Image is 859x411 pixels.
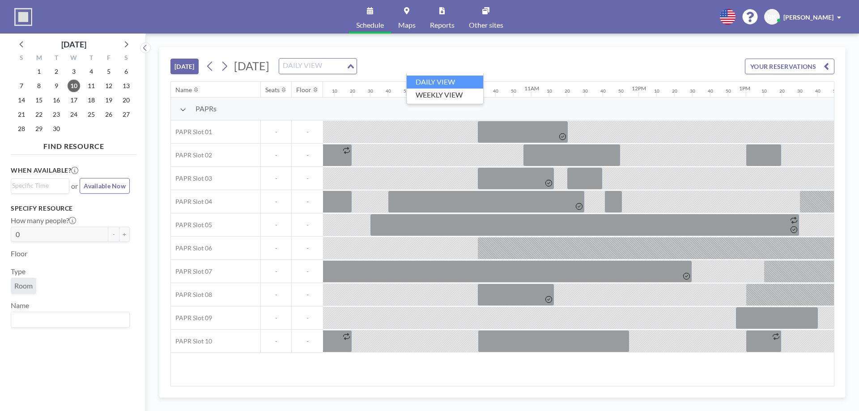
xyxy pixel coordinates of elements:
[739,85,750,92] div: 1PM
[48,53,65,64] div: T
[85,94,98,106] span: Thursday, September 18, 2025
[171,128,212,136] span: PAPR Slot 01
[33,94,45,106] span: Monday, September 15, 2025
[815,88,821,94] div: 40
[745,59,834,74] button: YOUR RESERVATIONS
[119,227,130,242] button: +
[71,182,78,191] span: or
[292,337,323,345] span: -
[117,53,135,64] div: S
[292,267,323,275] span: -
[618,88,624,94] div: 50
[280,60,345,72] input: Search for option
[261,337,291,345] span: -
[11,179,69,192] div: Search for option
[171,151,212,159] span: PAPR Slot 02
[261,291,291,299] span: -
[85,80,98,92] span: Thursday, September 11, 2025
[547,88,552,94] div: 10
[11,267,26,276] label: Type
[565,88,570,94] div: 20
[779,88,785,94] div: 20
[265,86,280,94] div: Seats
[11,249,27,258] label: Floor
[80,178,130,194] button: Available Now
[175,86,192,94] div: Name
[50,108,63,121] span: Tuesday, September 23, 2025
[15,80,28,92] span: Sunday, September 7, 2025
[632,85,646,92] div: 12PM
[120,65,132,78] span: Saturday, September 6, 2025
[68,80,80,92] span: Wednesday, September 10, 2025
[171,291,212,299] span: PAPR Slot 08
[102,94,115,106] span: Friday, September 19, 2025
[171,314,212,322] span: PAPR Slot 09
[833,88,838,94] div: 50
[171,221,212,229] span: PAPR Slot 05
[768,13,776,21] span: BK
[404,88,409,94] div: 50
[726,88,731,94] div: 50
[417,85,432,92] div: 10AM
[102,65,115,78] span: Friday, September 5, 2025
[171,198,212,206] span: PAPR Slot 04
[11,216,76,225] label: How many people?
[524,85,539,92] div: 11AM
[292,314,323,322] span: -
[61,38,86,51] div: [DATE]
[690,88,695,94] div: 30
[292,198,323,206] span: -
[15,123,28,135] span: Sunday, September 28, 2025
[33,65,45,78] span: Monday, September 1, 2025
[583,88,588,94] div: 30
[14,281,33,290] span: Room
[50,65,63,78] span: Tuesday, September 2, 2025
[469,21,503,29] span: Other sites
[50,80,63,92] span: Tuesday, September 9, 2025
[398,21,416,29] span: Maps
[100,53,117,64] div: F
[33,123,45,135] span: Monday, September 29, 2025
[13,53,30,64] div: S
[12,181,64,191] input: Search for option
[511,88,516,94] div: 50
[493,88,498,94] div: 40
[261,198,291,206] span: -
[261,244,291,252] span: -
[120,108,132,121] span: Saturday, September 27, 2025
[85,108,98,121] span: Thursday, September 25, 2025
[11,204,130,212] h3: Specify resource
[171,174,212,182] span: PAPR Slot 03
[261,314,291,322] span: -
[11,312,129,327] div: Search for option
[672,88,677,94] div: 20
[14,8,32,26] img: organization-logo
[350,88,355,94] div: 20
[65,53,83,64] div: W
[15,94,28,106] span: Sunday, September 14, 2025
[11,138,137,151] h4: FIND RESOURCE
[368,88,373,94] div: 30
[234,59,269,72] span: [DATE]
[439,88,445,94] div: 10
[120,94,132,106] span: Saturday, September 20, 2025
[261,151,291,159] span: -
[783,13,833,21] span: [PERSON_NAME]
[102,80,115,92] span: Friday, September 12, 2025
[68,65,80,78] span: Wednesday, September 3, 2025
[457,88,463,94] div: 20
[171,244,212,252] span: PAPR Slot 06
[797,88,803,94] div: 30
[15,108,28,121] span: Sunday, September 21, 2025
[171,267,212,275] span: PAPR Slot 07
[102,108,115,121] span: Friday, September 26, 2025
[708,88,713,94] div: 40
[356,21,384,29] span: Schedule
[170,59,199,74] button: [DATE]
[50,94,63,106] span: Tuesday, September 16, 2025
[85,65,98,78] span: Thursday, September 4, 2025
[296,86,311,94] div: Floor
[600,88,606,94] div: 40
[261,128,291,136] span: -
[292,174,323,182] span: -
